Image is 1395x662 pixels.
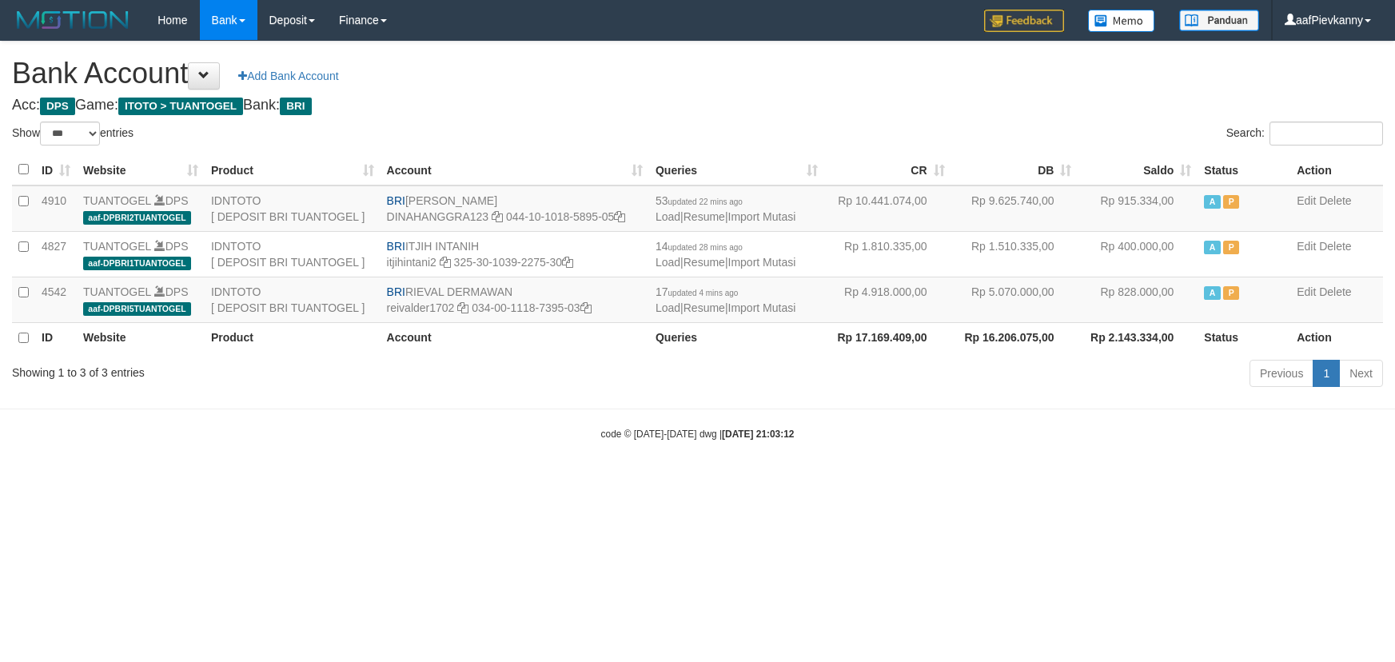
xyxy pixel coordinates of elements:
td: Rp 5.070.000,00 [951,277,1078,322]
a: Delete [1319,285,1351,298]
a: Load [656,210,680,223]
span: | | [656,194,795,223]
span: DPS [40,98,75,115]
td: Rp 9.625.740,00 [951,185,1078,232]
a: Edit [1297,285,1316,298]
span: aaf-DPBRI1TUANTOGEL [83,257,191,270]
td: Rp 915.334,00 [1078,185,1198,232]
span: 17 [656,285,738,298]
span: | | [656,285,795,314]
a: Copy 325301039227530 to clipboard [562,256,573,269]
th: Website [77,322,205,353]
td: [PERSON_NAME] 044-10-1018-5895-05 [381,185,649,232]
td: ITJIH INTANIH 325-30-1039-2275-30 [381,231,649,277]
td: IDNTOTO [ DEPOSIT BRI TUANTOGEL ] [205,231,381,277]
a: Import Mutasi [728,210,796,223]
th: Status [1198,322,1290,353]
td: 4542 [35,277,77,322]
a: Delete [1319,194,1351,207]
td: DPS [77,277,205,322]
span: Paused [1223,241,1239,254]
span: ITOTO > TUANTOGEL [118,98,243,115]
th: Queries: activate to sort column ascending [649,154,824,185]
span: 14 [656,240,743,253]
h1: Bank Account [12,58,1383,90]
a: TUANTOGEL [83,240,151,253]
th: Saldo: activate to sort column ascending [1078,154,1198,185]
span: updated 22 mins ago [668,197,743,206]
th: Rp 2.143.334,00 [1078,322,1198,353]
td: Rp 400.000,00 [1078,231,1198,277]
a: reivalder1702 [387,301,455,314]
small: code © [DATE]-[DATE] dwg | [601,429,795,440]
td: Rp 10.441.074,00 [824,185,951,232]
td: Rp 4.918.000,00 [824,277,951,322]
a: Add Bank Account [228,62,349,90]
th: Status [1198,154,1290,185]
th: Action [1290,154,1383,185]
td: 4910 [35,185,77,232]
select: Showentries [40,122,100,146]
label: Search: [1226,122,1383,146]
td: Rp 1.810.335,00 [824,231,951,277]
th: Account [381,322,649,353]
a: Import Mutasi [728,256,796,269]
th: DB: activate to sort column ascending [951,154,1078,185]
a: Copy itjihintani2 to clipboard [440,256,451,269]
th: Rp 17.169.409,00 [824,322,951,353]
th: Product: activate to sort column ascending [205,154,381,185]
a: TUANTOGEL [83,194,151,207]
a: itjihintani2 [387,256,436,269]
a: Previous [1250,360,1313,387]
a: Copy reivalder1702 to clipboard [457,301,468,314]
img: MOTION_logo.png [12,8,134,32]
td: IDNTOTO [ DEPOSIT BRI TUANTOGEL ] [205,185,381,232]
a: Resume [684,256,725,269]
a: Edit [1297,240,1316,253]
img: Button%20Memo.svg [1088,10,1155,32]
a: 1 [1313,360,1340,387]
a: Load [656,301,680,314]
span: updated 4 mins ago [668,289,739,297]
td: RIEVAL DERMAWAN 034-00-1118-7395-03 [381,277,649,322]
th: Queries [649,322,824,353]
span: 53 [656,194,743,207]
a: Copy DINAHANGGRA123 to clipboard [492,210,503,223]
span: Active [1204,195,1220,209]
th: ID: activate to sort column ascending [35,154,77,185]
strong: [DATE] 21:03:12 [722,429,794,440]
a: DINAHANGGRA123 [387,210,489,223]
th: Action [1290,322,1383,353]
a: Next [1339,360,1383,387]
td: Rp 1.510.335,00 [951,231,1078,277]
h4: Acc: Game: Bank: [12,98,1383,114]
th: CR: activate to sort column ascending [824,154,951,185]
th: Website: activate to sort column ascending [77,154,205,185]
span: BRI [280,98,311,115]
span: | | [656,240,795,269]
span: Active [1204,241,1220,254]
span: BRI [387,240,405,253]
span: Paused [1223,195,1239,209]
a: Load [656,256,680,269]
img: panduan.png [1179,10,1259,31]
span: Active [1204,286,1220,300]
th: ID [35,322,77,353]
span: BRI [387,285,405,298]
div: Showing 1 to 3 of 3 entries [12,358,569,381]
a: TUANTOGEL [83,285,151,298]
label: Show entries [12,122,134,146]
a: Import Mutasi [728,301,796,314]
th: Account: activate to sort column ascending [381,154,649,185]
span: aaf-DPBRI5TUANTOGEL [83,302,191,316]
a: Copy 034001118739503 to clipboard [580,301,592,314]
td: IDNTOTO [ DEPOSIT BRI TUANTOGEL ] [205,277,381,322]
th: Rp 16.206.075,00 [951,322,1078,353]
a: Delete [1319,240,1351,253]
a: Copy 044101018589505 to clipboard [614,210,625,223]
span: aaf-DPBRI2TUANTOGEL [83,211,191,225]
span: Paused [1223,286,1239,300]
a: Resume [684,301,725,314]
span: BRI [387,194,405,207]
td: 4827 [35,231,77,277]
